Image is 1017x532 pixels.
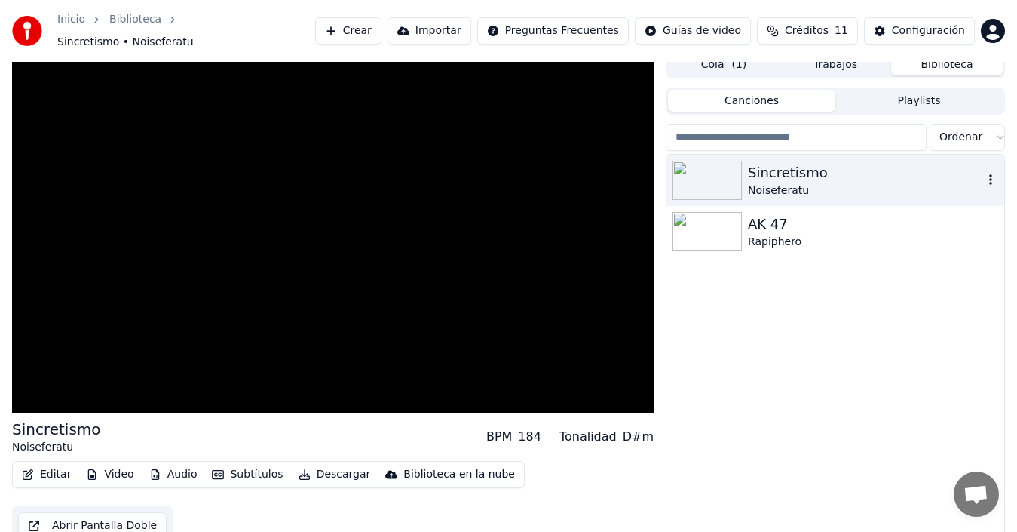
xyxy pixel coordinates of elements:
div: BPM [486,428,512,446]
div: Tonalidad [559,428,617,446]
span: 11 [835,23,848,38]
button: Biblioteca [891,54,1003,75]
div: Sincretismo [12,419,101,440]
div: Sincretismo [748,162,983,183]
button: Preguntas Frecuentes [477,17,629,45]
button: Créditos11 [757,17,858,45]
div: Noiseferatu [748,183,983,198]
button: Audio [143,464,204,485]
button: Editar [16,464,77,485]
nav: breadcrumb [57,12,315,50]
div: AK 47 [748,214,998,235]
button: Crear [315,17,381,45]
button: Descargar [293,464,377,485]
button: Trabajos [780,54,891,75]
button: Canciones [668,90,835,112]
span: ( 1 ) [731,57,746,72]
span: Sincretismo • Noiseferatu [57,35,194,50]
button: Video [80,464,139,485]
button: Configuración [864,17,975,45]
a: Chat abierto [954,472,999,517]
button: Importar [388,17,471,45]
button: Cola [668,54,780,75]
a: Inicio [57,12,85,27]
div: 184 [518,428,541,446]
div: Noiseferatu [12,440,101,455]
div: Biblioteca en la nube [403,467,515,482]
button: Playlists [835,90,1003,112]
div: D#m [623,428,654,446]
button: Subtítulos [206,464,289,485]
img: youka [12,16,42,46]
span: Créditos [785,23,829,38]
span: Ordenar [939,130,982,145]
a: Biblioteca [109,12,161,27]
button: Guías de video [635,17,751,45]
div: Configuración [892,23,965,38]
div: Rapiphero [748,235,998,250]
